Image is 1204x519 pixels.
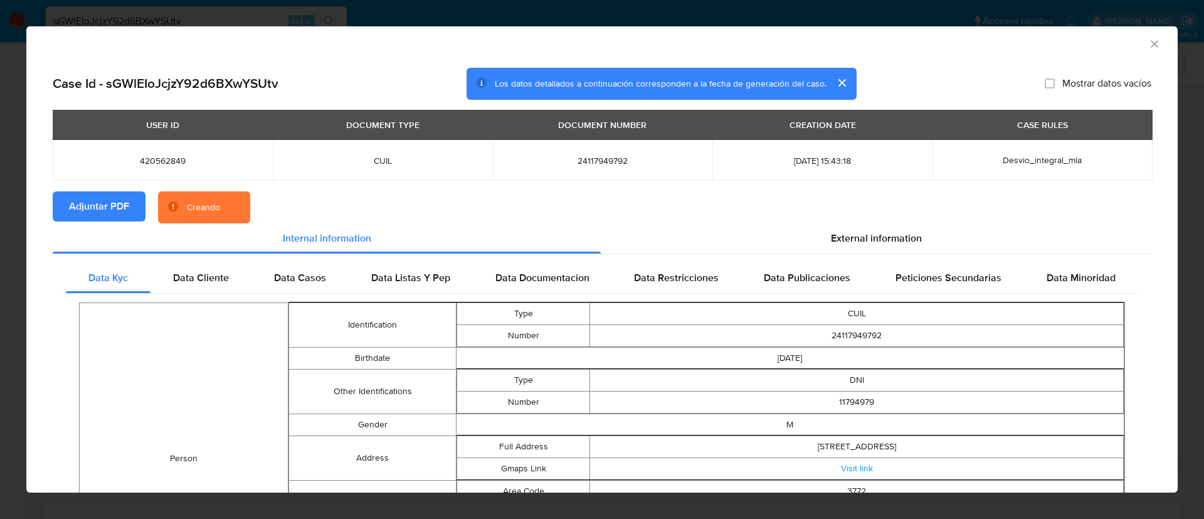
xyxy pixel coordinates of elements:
[1045,78,1055,88] input: Mostrar datos vacíos
[289,436,456,481] td: Address
[457,458,590,480] td: Gmaps Link
[826,68,857,98] button: cerrar
[590,325,1124,347] td: 24117949792
[68,155,258,166] span: 420562849
[508,155,698,166] span: 24117949792
[283,231,371,245] span: Internal information
[456,348,1124,370] td: [DATE]
[590,370,1124,392] td: DNI
[339,114,427,136] div: DOCUMENT TYPE
[53,75,278,92] h2: Case Id - sGWlEIoJcjzY92d6BXwYSUtv
[634,270,719,285] span: Data Restricciones
[1003,154,1082,166] span: Desvio_integral_mla
[457,392,590,414] td: Number
[26,26,1178,493] div: closure-recommendation-modal
[841,462,873,474] a: Visit link
[895,270,1001,285] span: Peticiones Secundarias
[457,436,590,458] td: Full Address
[1148,38,1159,49] button: Cerrar ventana
[1010,114,1075,136] div: CASE RULES
[1062,77,1151,90] span: Mostrar datos vacíos
[590,303,1124,325] td: CUIL
[53,223,1151,254] div: Detailed info
[53,191,145,222] button: Adjuntar PDF
[457,325,590,347] td: Number
[274,270,326,285] span: Data Casos
[1047,270,1116,285] span: Data Minoridad
[764,270,850,285] span: Data Publicaciones
[66,263,1138,293] div: Detailed internal info
[289,370,456,414] td: Other Identifications
[495,77,826,90] span: Los datos detallados a continuación corresponden a la fecha de generación del caso.
[187,201,220,214] div: Creando
[590,436,1124,458] td: [STREET_ADDRESS]
[457,481,590,503] td: Area Code
[495,270,589,285] span: Data Documentacion
[88,270,128,285] span: Data Kyc
[457,303,590,325] td: Type
[590,392,1124,414] td: 11794979
[457,370,590,392] td: Type
[456,414,1124,436] td: M
[289,303,456,348] td: Identification
[590,481,1124,503] td: 3772
[371,270,450,285] span: Data Listas Y Pep
[288,155,478,166] span: CUIL
[727,155,917,166] span: [DATE] 15:43:18
[782,114,863,136] div: CREATION DATE
[289,348,456,370] td: Birthdate
[289,414,456,436] td: Gender
[831,231,922,245] span: External information
[69,193,129,220] span: Adjuntar PDF
[173,270,229,285] span: Data Cliente
[551,114,654,136] div: DOCUMENT NUMBER
[139,114,187,136] div: USER ID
